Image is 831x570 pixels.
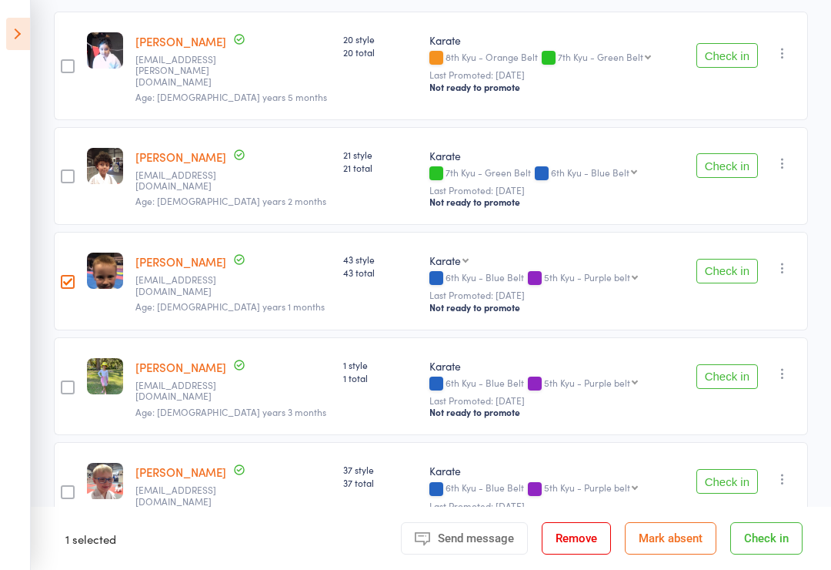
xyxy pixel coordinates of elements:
[87,253,123,289] img: image1569217636.png
[429,463,684,478] div: Karate
[135,194,326,207] span: Age: [DEMOGRAPHIC_DATA] years 2 months
[135,274,235,297] small: Heathandholly@hotmail.com
[429,81,684,93] div: Not ready to promote
[429,253,461,268] div: Karate
[135,300,325,313] span: Age: [DEMOGRAPHIC_DATA] years 1 months
[542,522,611,555] button: Remove
[135,359,226,375] a: [PERSON_NAME]
[551,167,629,177] div: 6th Kyu - Blue Belt
[429,167,684,180] div: 7th Kyu - Green Belt
[429,482,684,495] div: 6th Kyu - Blue Belt
[343,32,417,45] span: 20 style
[343,463,417,476] span: 37 style
[87,148,123,184] img: image1638939498.png
[343,358,417,371] span: 1 style
[343,253,417,266] span: 43 style
[544,272,630,282] div: 5th Kyu - Purple belt
[625,522,716,555] button: Mark absent
[429,32,684,48] div: Karate
[135,54,235,87] small: Orla.donoghue@hotmail.com
[429,290,684,300] small: Last Promoted: [DATE]
[135,90,327,103] span: Age: [DEMOGRAPHIC_DATA] years 5 months
[135,33,226,49] a: [PERSON_NAME]
[429,52,684,65] div: 8th Kyu - Orange Belt
[135,464,226,480] a: [PERSON_NAME]
[135,149,226,165] a: [PERSON_NAME]
[429,406,684,418] div: Not ready to promote
[429,148,684,163] div: Karate
[429,272,684,285] div: 6th Kyu - Blue Belt
[343,161,417,174] span: 21 total
[65,522,116,555] div: 1 selected
[135,253,226,270] a: [PERSON_NAME]
[87,358,123,394] img: image1719907039.png
[544,482,630,492] div: 5th Kyu - Purple belt
[87,32,123,69] img: image1593583081.png
[343,148,417,161] span: 21 style
[429,301,684,313] div: Not ready to promote
[343,266,417,279] span: 43 total
[696,469,758,494] button: Check in
[696,43,758,68] button: Check in
[343,476,417,489] span: 37 total
[544,377,630,387] div: 5th Kyu - Purple belt
[429,358,684,374] div: Karate
[730,522,803,555] button: Check in
[135,169,235,192] small: Lauricannon@hotmail.com
[343,371,417,384] span: 1 total
[429,196,684,208] div: Not ready to promote
[696,259,758,283] button: Check in
[429,377,684,391] div: 6th Kyu - Blue Belt
[696,153,758,178] button: Check in
[401,522,528,555] button: Send message
[135,484,235,507] small: Loz.forbes@hotmail.com
[429,69,684,80] small: Last Promoted: [DATE]
[135,405,326,418] span: Age: [DEMOGRAPHIC_DATA] years 3 months
[429,185,684,196] small: Last Promoted: [DATE]
[558,52,643,62] div: 7th Kyu - Green Belt
[429,395,684,406] small: Last Promoted: [DATE]
[135,380,235,402] small: mamtarani22277@gmail.com
[438,531,514,545] span: Send message
[343,45,417,59] span: 20 total
[87,463,123,499] img: image1660197316.png
[696,364,758,389] button: Check in
[429,501,684,511] small: Last Promoted: [DATE]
